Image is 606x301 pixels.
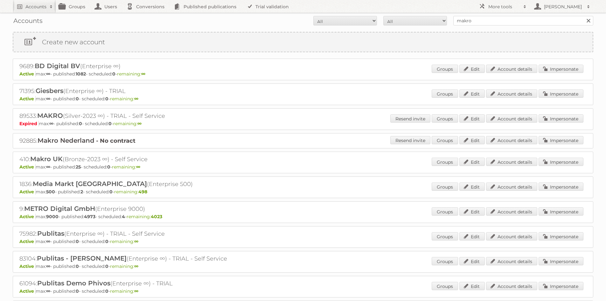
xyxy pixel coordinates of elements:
[84,214,95,219] strong: 4973
[459,257,485,265] a: Edit
[432,114,458,123] a: Groups
[136,164,140,170] strong: ∞
[105,96,108,102] strong: 0
[19,288,587,294] p: max: - published: - scheduled: -
[19,254,242,263] h2: 83104: (Enterprise ∞) - TRIAL - Self Service
[96,137,136,144] strong: - No contract
[112,71,115,77] strong: 0
[138,189,147,195] strong: 498
[19,155,242,163] h2: 410: (Bronze-2023 ∞) - Self Service
[19,279,242,288] h2: 61094: (Enterprise ∞) - TRIAL
[37,230,64,237] span: Publitas
[432,257,458,265] a: Groups
[539,183,583,191] a: Impersonate
[19,189,36,195] span: Active
[19,230,242,238] h2: 75982: (Enterprise ∞) - TRIAL - Self Service
[542,4,584,10] h2: [PERSON_NAME]
[46,164,50,170] strong: ∞
[19,121,39,126] span: Expired
[46,239,50,244] strong: ∞
[488,4,520,10] h2: More tools
[46,288,50,294] strong: ∞
[486,232,537,240] a: Account details
[459,158,485,166] a: Edit
[19,214,587,219] p: max: - published: - scheduled: -
[117,71,145,77] span: remaining:
[114,189,147,195] span: remaining:
[107,164,110,170] strong: 0
[141,71,145,77] strong: ∞
[105,288,108,294] strong: 0
[19,189,587,195] p: max: - published: - scheduled: -
[134,263,138,269] strong: ∞
[36,87,63,95] span: Giesbers
[46,263,50,269] strong: ∞
[539,232,583,240] a: Impersonate
[46,189,55,195] strong: 500
[19,164,587,170] p: max: - published: - scheduled: -
[46,71,50,77] strong: ∞
[122,214,125,219] strong: 4
[19,239,36,244] span: Active
[19,112,242,120] h2: 89533: (Silver-2023 ∞) - TRIAL - Self Service
[539,90,583,98] a: Impersonate
[105,239,108,244] strong: 0
[76,164,81,170] strong: 25
[539,257,583,265] a: Impersonate
[108,121,112,126] strong: 0
[24,205,95,212] span: METRO Digital GmbH
[539,282,583,290] a: Impersonate
[19,71,587,77] p: max: - published: - scheduled: -
[459,232,485,240] a: Edit
[432,136,458,144] a: Groups
[19,263,36,269] span: Active
[432,65,458,73] a: Groups
[37,254,127,262] span: Publitas - [PERSON_NAME]
[459,282,485,290] a: Edit
[19,263,587,269] p: max: - published: - scheduled: -
[432,207,458,216] a: Groups
[390,114,430,123] a: Resend invite
[19,121,587,126] p: max: - published: - scheduled: -
[137,121,142,126] strong: ∞
[19,239,587,244] p: max: - published: - scheduled: -
[486,207,537,216] a: Account details
[19,205,242,213] h2: 9: (Enterprise 9000)
[112,164,140,170] span: remaining:
[110,239,138,244] span: remaining:
[76,96,79,102] strong: 0
[37,112,63,119] span: MAKRO
[432,158,458,166] a: Groups
[459,90,485,98] a: Edit
[110,288,138,294] span: remaining:
[113,121,142,126] span: remaining:
[486,282,537,290] a: Account details
[19,180,242,188] h2: 1836: (Enterprise 500)
[110,263,138,269] span: remaining:
[539,114,583,123] a: Impersonate
[49,121,53,126] strong: ∞
[539,65,583,73] a: Impersonate
[19,96,36,102] span: Active
[13,32,593,52] a: Create new account
[46,214,59,219] strong: 9000
[25,4,46,10] h2: Accounts
[19,96,587,102] p: max: - published: - scheduled: -
[127,214,162,219] span: remaining:
[76,71,86,77] strong: 1082
[19,214,36,219] span: Active
[46,96,50,102] strong: ∞
[19,62,242,70] h2: 9689: (Enterprise ∞)
[486,114,537,123] a: Account details
[19,87,242,95] h2: 71395: (Enterprise ∞) - TRIAL
[76,239,79,244] strong: 0
[459,207,485,216] a: Edit
[459,114,485,123] a: Edit
[539,158,583,166] a: Impersonate
[459,183,485,191] a: Edit
[459,136,485,144] a: Edit
[539,136,583,144] a: Impersonate
[38,137,94,144] span: Makro Nederland
[35,62,80,70] span: BD Digital BV
[76,263,79,269] strong: 0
